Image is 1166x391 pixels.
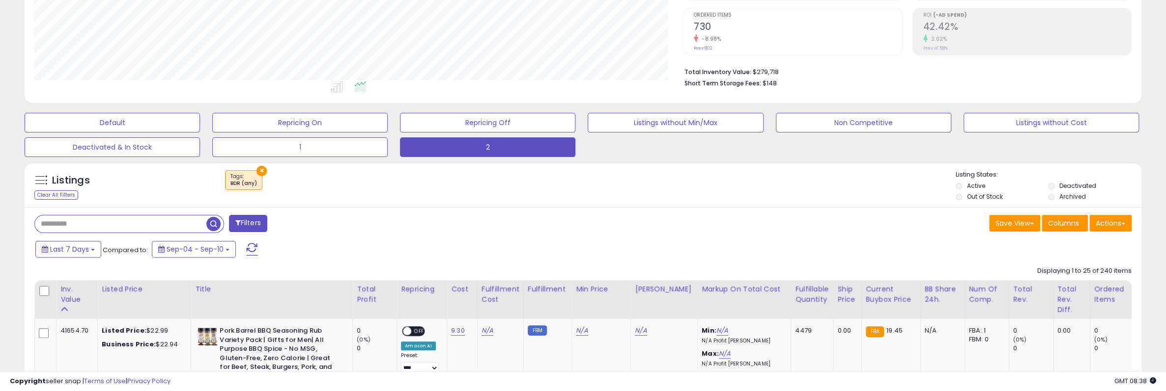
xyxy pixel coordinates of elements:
[702,361,783,367] p: N/A Profit [PERSON_NAME]
[84,376,126,386] a: Terms of Use
[195,284,348,294] div: Title
[357,336,370,343] small: (0%)
[1057,284,1086,315] div: Total Rev. Diff.
[528,284,568,294] div: Fulfillment
[698,280,791,319] th: The percentage added to the cost of goods (COGS) that forms the calculator for Min & Max prices.
[588,113,763,132] button: Listings without Min/Max
[60,284,93,305] div: Inv. value
[1042,215,1088,232] button: Columns
[230,180,257,187] div: BDR (any)
[866,326,884,337] small: FBA
[528,325,547,336] small: FBM
[694,21,902,34] h2: 730
[866,284,916,305] div: Current Buybox Price
[102,339,156,349] b: Business Price:
[795,326,825,335] div: 4479
[795,284,829,305] div: Fulfillable Quantity
[127,376,171,386] a: Privacy Policy
[198,326,217,346] img: 51EnshBNsML._SL40_.jpg
[102,326,146,335] b: Listed Price:
[1094,326,1134,335] div: 0
[684,79,761,87] b: Short Term Storage Fees:
[923,45,948,51] small: Prev: 41.58%
[576,284,626,294] div: Min Price
[34,190,78,200] div: Clear All Filters
[103,245,148,255] span: Compared to:
[969,284,1005,305] div: Num of Comp.
[357,344,397,353] div: 0
[719,349,731,359] a: N/A
[1094,344,1134,353] div: 0
[50,244,89,254] span: Last 7 Days
[716,326,728,336] a: N/A
[763,78,777,88] span: $148
[10,377,171,386] div: seller snap | |
[102,340,183,349] div: $22.94
[451,326,465,336] a: 9.30
[212,137,388,157] button: 1
[1094,284,1130,305] div: Ordered Items
[400,137,575,157] button: 2
[229,215,267,232] button: Filters
[698,35,721,43] small: -8.98%
[230,173,257,187] span: Tags :
[400,113,575,132] button: Repricing Off
[52,174,90,187] h5: Listings
[1094,336,1108,343] small: (0%)
[702,349,719,358] b: Max:
[212,113,388,132] button: Repricing On
[635,284,693,294] div: [PERSON_NAME]
[401,341,435,350] div: Amazon AI
[1089,215,1132,232] button: Actions
[152,241,236,258] button: Sep-04 - Sep-10
[482,326,493,336] a: N/A
[969,326,1001,335] div: FBA: 1
[1013,336,1027,343] small: (0%)
[1037,266,1132,276] div: Displaying 1 to 25 of 240 items
[411,327,427,336] span: OFF
[684,68,751,76] b: Total Inventory Value:
[837,326,853,335] div: 0.00
[401,352,439,374] div: Preset:
[102,284,187,294] div: Listed Price
[923,13,1131,18] span: ROI
[220,326,339,383] b: Pork Barrel BBQ Seasoning Rub Variety Pack | Gifts for Men| All Purpose BBQ Spice - No MSG, Glute...
[702,326,716,335] b: Min:
[956,170,1141,180] p: Listing States:
[357,326,397,335] div: 0
[256,166,267,176] button: ×
[694,45,712,51] small: Prev: 802
[886,326,903,335] span: 19.45
[967,192,1002,201] label: Out of Stock
[401,284,443,294] div: Repricing
[989,215,1040,232] button: Save View
[928,35,947,43] small: 2.02%
[776,113,951,132] button: Non Competitive
[1059,192,1085,201] label: Archived
[1013,326,1053,335] div: 0
[25,137,200,157] button: Deactivated & In Stock
[925,284,961,305] div: BB Share 24h.
[684,65,1124,77] li: $279,718
[1059,182,1096,190] label: Deactivated
[969,335,1001,344] div: FBM: 0
[482,284,519,305] div: Fulfillment Cost
[933,11,967,19] b: (-Ad Spend)
[702,284,787,294] div: Markup on Total Cost
[923,21,1131,34] h2: 42.42%
[635,326,647,336] a: N/A
[1013,284,1049,305] div: Total Rev.
[60,326,90,335] div: 41654.70
[702,338,783,344] p: N/A Profit [PERSON_NAME]
[694,13,902,18] span: Ordered Items
[837,284,857,305] div: Ship Price
[1013,344,1053,353] div: 0
[964,113,1139,132] button: Listings without Cost
[1048,218,1079,228] span: Columns
[25,113,200,132] button: Default
[576,326,588,336] a: N/A
[10,376,46,386] strong: Copyright
[35,241,101,258] button: Last 7 Days
[967,182,985,190] label: Active
[925,326,957,335] div: N/A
